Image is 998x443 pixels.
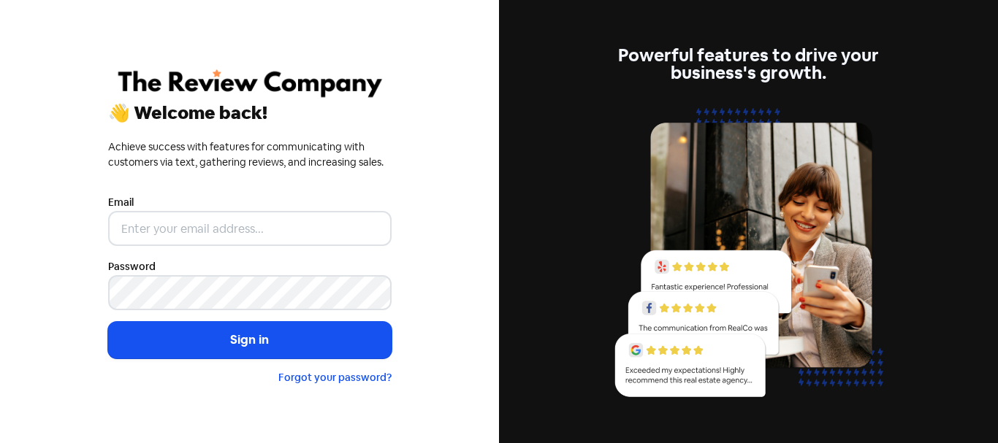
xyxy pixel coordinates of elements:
[278,371,392,384] a: Forgot your password?
[108,195,134,210] label: Email
[108,104,392,122] div: 👋 Welcome back!
[607,99,891,414] img: reviews
[108,322,392,358] button: Sign in
[607,47,891,82] div: Powerful features to drive your business's growth.
[108,259,156,274] label: Password
[108,139,392,170] div: Achieve success with features for communicating with customers via text, gathering reviews, and i...
[108,211,392,246] input: Enter your email address...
